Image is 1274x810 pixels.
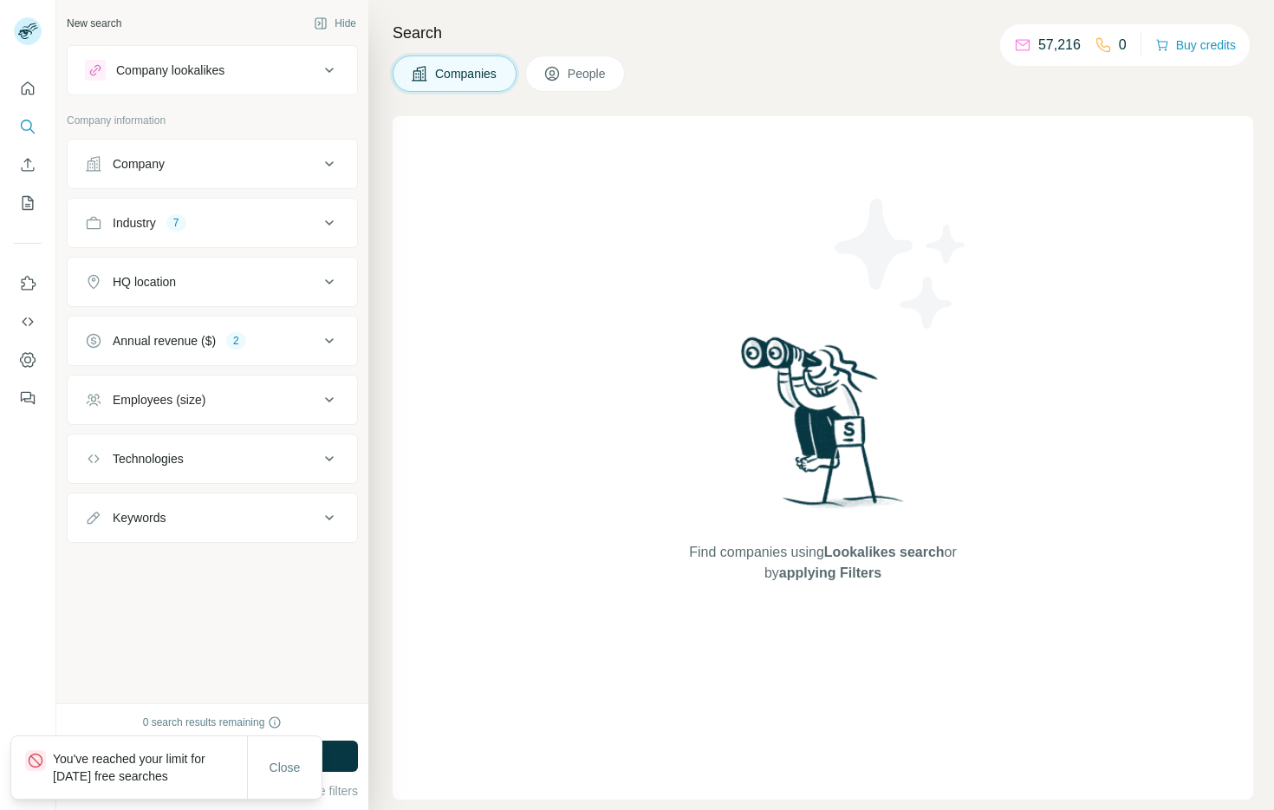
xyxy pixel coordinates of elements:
span: applying Filters [779,565,881,580]
button: Search [14,111,42,142]
button: Dashboard [14,344,42,376]
div: 2 [226,333,246,349]
button: Company [68,143,357,185]
button: Employees (size) [68,379,357,421]
button: Close [257,752,313,783]
button: Enrich CSV [14,149,42,180]
button: Company lookalikes [68,49,357,91]
div: 7 [166,215,186,231]
img: Surfe Illustration - Woman searching with binoculars [733,332,913,526]
div: Company lookalikes [116,62,224,79]
button: Buy credits [1155,33,1236,57]
button: Use Surfe on LinkedIn [14,268,42,299]
div: Annual revenue ($) [113,332,216,349]
button: Use Surfe API [14,306,42,337]
button: Keywords [68,497,357,539]
p: Company information [67,113,358,128]
img: Surfe Illustration - Stars [823,186,979,342]
button: Industry7 [68,202,357,244]
button: My lists [14,187,42,219]
p: 57,216 [1038,35,1081,56]
p: You've reached your limit for [DATE] free searches [53,750,247,785]
div: Technologies [113,450,184,467]
button: Feedback [14,382,42,414]
button: Technologies [68,438,357,480]
div: HQ location [113,273,176,291]
div: 0 search results remaining [143,715,283,730]
button: Hide [302,10,368,36]
div: Employees (size) [113,391,205,408]
button: Annual revenue ($)2 [68,320,357,362]
p: 0 [1119,35,1127,56]
div: New search [67,16,121,31]
span: Close [270,759,301,776]
h4: Search [393,21,1253,45]
div: Industry [113,214,156,232]
span: Lookalikes search [824,545,945,559]
button: HQ location [68,261,357,303]
div: Keywords [113,509,166,526]
span: People [568,65,608,82]
button: Quick start [14,73,42,104]
div: Company [113,155,165,173]
span: Companies [435,65,498,82]
span: Find companies using or by [684,542,961,584]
